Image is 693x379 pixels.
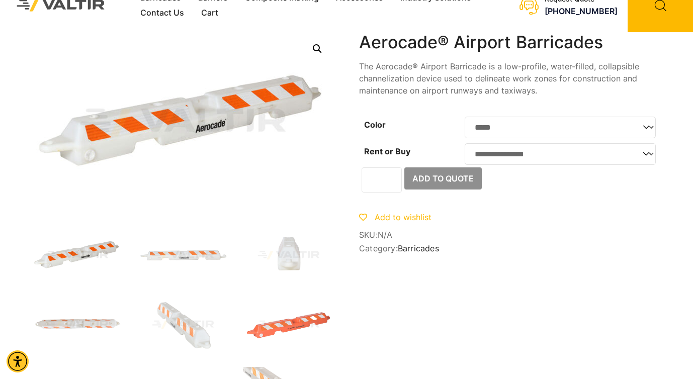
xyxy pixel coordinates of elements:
p: The Aerocade® Airport Barricade is a low-profile, water-filled, collapsible channelization device... [359,60,661,97]
a: Contact Us [132,6,193,21]
label: Color [364,120,386,130]
div: Accessibility Menu [7,350,29,372]
span: Add to wishlist [375,212,431,222]
img: Aerocade_Nat_3Q-1.jpg [32,228,123,282]
span: SKU: [359,230,661,240]
span: Category: [359,244,661,253]
a: call (888) 496-3625 [545,6,618,16]
h1: Aerocade® Airport Barricades [359,32,661,53]
img: A white safety barrier with orange reflective stripes and the brand name "Aerocade" printed on it. [138,228,228,282]
a: Cart [193,6,227,21]
img: An orange traffic barrier with reflective white stripes, designed for safety and visibility. [243,298,334,352]
span: N/A [378,230,393,240]
a: Barricades [398,243,439,253]
input: Product quantity [362,167,402,193]
button: Add to Quote [404,167,482,190]
label: Rent or Buy [364,146,410,156]
a: Add to wishlist [359,212,431,222]
img: A white traffic barrier with orange and white reflective stripes, designed for road safety and de... [138,298,228,352]
a: Open this option [308,40,326,58]
img: text, letter [32,298,123,352]
img: A white plastic container with a spout, featuring horizontal red stripes on the side. [243,228,334,282]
